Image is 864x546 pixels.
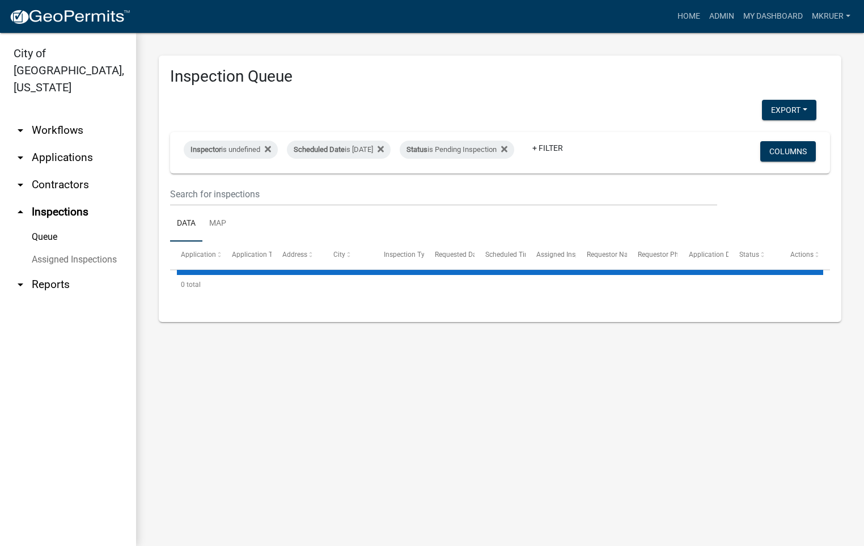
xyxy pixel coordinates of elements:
[435,251,482,259] span: Requested Date
[536,251,595,259] span: Assigned Inspector
[14,278,27,291] i: arrow_drop_down
[282,251,307,259] span: Address
[627,242,678,269] datatable-header-cell: Requestor Phone
[779,242,830,269] datatable-header-cell: Actions
[14,205,27,219] i: arrow_drop_up
[760,141,816,162] button: Columns
[221,242,272,269] datatable-header-cell: Application Type
[485,251,534,259] span: Scheduled Time
[184,141,278,159] div: is undefined
[526,242,577,269] datatable-header-cell: Assigned Inspector
[373,242,424,269] datatable-header-cell: Inspection Type
[170,183,717,206] input: Search for inspections
[673,6,705,27] a: Home
[762,100,816,120] button: Export
[406,145,427,154] span: Status
[202,206,233,242] a: Map
[14,178,27,192] i: arrow_drop_down
[576,242,627,269] datatable-header-cell: Requestor Name
[739,251,759,259] span: Status
[333,251,345,259] span: City
[400,141,514,159] div: is Pending Inspection
[705,6,739,27] a: Admin
[689,251,760,259] span: Application Description
[807,6,855,27] a: mkruer
[739,6,807,27] a: My Dashboard
[294,145,345,154] span: Scheduled Date
[181,251,216,259] span: Application
[323,242,374,269] datatable-header-cell: City
[14,124,27,137] i: arrow_drop_down
[14,151,27,164] i: arrow_drop_down
[677,242,729,269] datatable-header-cell: Application Description
[384,251,432,259] span: Inspection Type
[272,242,323,269] datatable-header-cell: Address
[790,251,814,259] span: Actions
[424,242,475,269] datatable-header-cell: Requested Date
[170,206,202,242] a: Data
[170,270,830,299] div: 0 total
[638,251,690,259] span: Requestor Phone
[287,141,391,159] div: is [DATE]
[170,67,830,86] h3: Inspection Queue
[587,251,638,259] span: Requestor Name
[523,138,572,158] a: + Filter
[232,251,283,259] span: Application Type
[170,242,221,269] datatable-header-cell: Application
[729,242,780,269] datatable-header-cell: Status
[475,242,526,269] datatable-header-cell: Scheduled Time
[190,145,221,154] span: Inspector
